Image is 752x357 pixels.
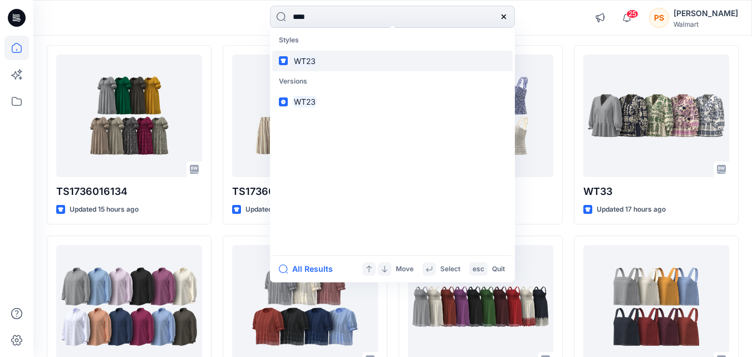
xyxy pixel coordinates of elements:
[292,55,317,67] mark: WT23
[56,55,202,177] a: TS1736016134
[583,55,729,177] a: WT33
[279,262,340,276] button: All Results
[272,51,513,71] a: WT23
[597,204,666,216] p: Updated 17 hours ago
[626,9,638,18] span: 25
[292,95,317,108] mark: WT23
[492,263,505,275] p: Quit
[272,91,513,112] a: WT23
[674,20,738,28] div: Walmart
[440,263,460,275] p: Select
[70,204,139,216] p: Updated 15 hours ago
[473,263,484,275] p: esc
[649,8,669,28] div: PS
[583,184,729,199] p: WT33
[272,71,513,92] p: Versions
[56,184,202,199] p: TS1736016134
[396,263,414,275] p: Move
[674,7,738,20] div: [PERSON_NAME]
[232,55,378,177] a: TS1736016013 (TSB01)
[245,204,314,216] p: Updated 15 hours ago
[272,30,513,51] p: Styles
[232,184,378,199] p: TS1736016013 (TSB01)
